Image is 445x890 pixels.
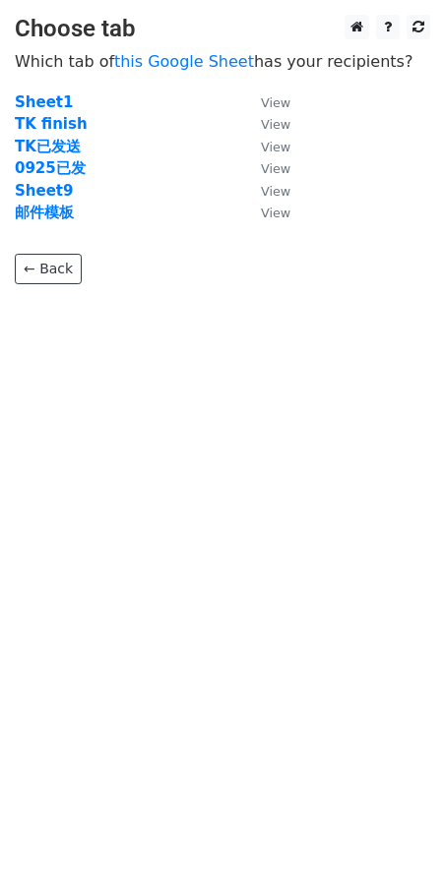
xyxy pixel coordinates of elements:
[261,161,290,176] small: View
[15,51,430,72] p: Which tab of has your recipients?
[261,184,290,199] small: View
[261,95,290,110] small: View
[261,140,290,154] small: View
[114,52,254,71] a: this Google Sheet
[15,254,82,284] a: ← Back
[15,182,73,200] a: Sheet9
[261,117,290,132] small: View
[261,206,290,220] small: View
[15,93,73,111] a: Sheet1
[241,159,290,177] a: View
[15,138,81,155] a: TK已发送
[241,115,290,133] a: View
[241,204,290,221] a: View
[15,204,74,221] a: 邮件模板
[241,138,290,155] a: View
[15,115,88,133] a: TK finish
[241,182,290,200] a: View
[241,93,290,111] a: View
[15,159,86,177] a: 0925已发
[15,15,430,43] h3: Choose tab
